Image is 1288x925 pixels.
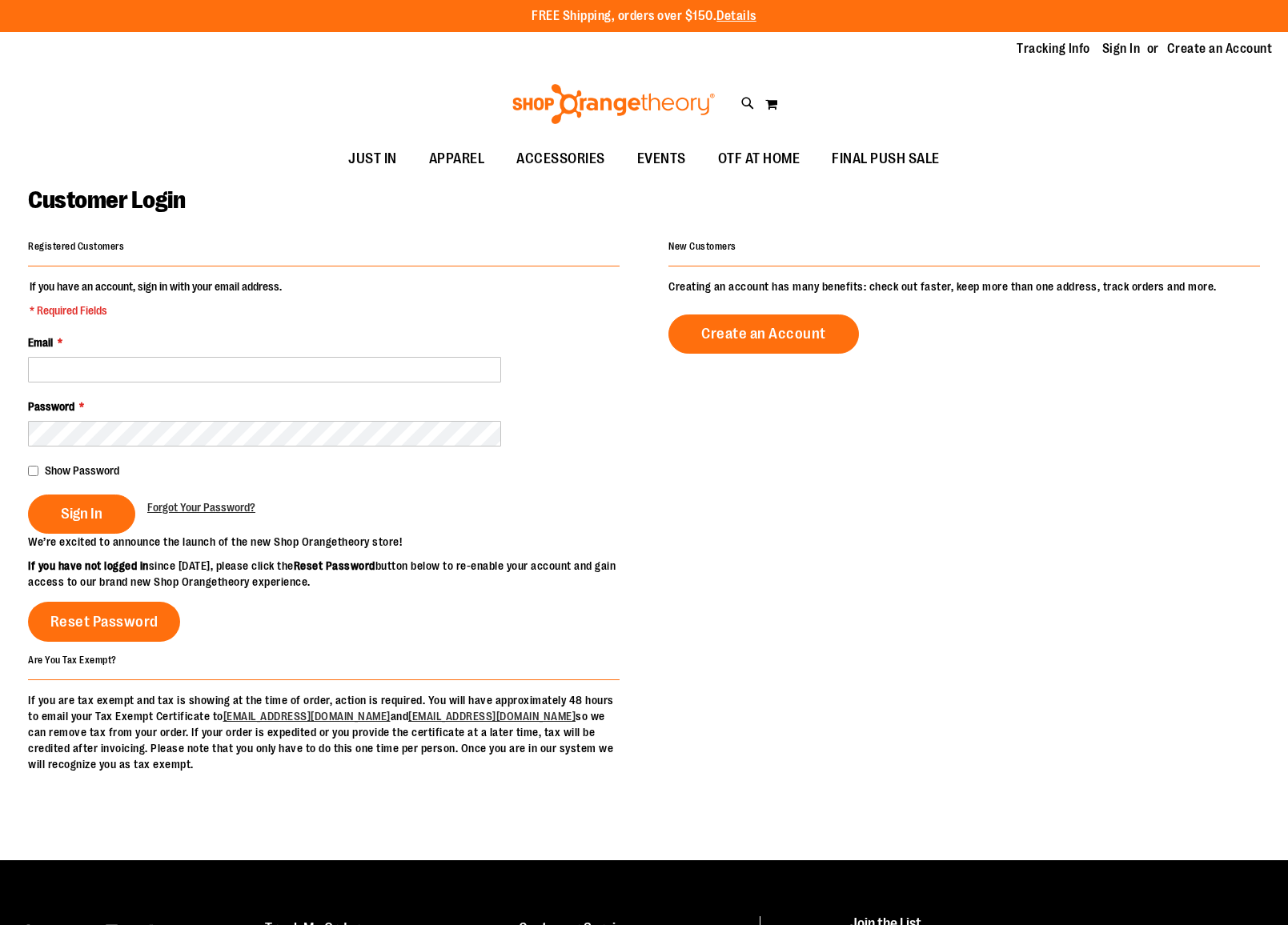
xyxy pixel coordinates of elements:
[716,9,756,23] a: Details
[28,559,149,572] strong: If you have not logged in
[28,654,117,665] strong: Are You Tax Exempt?
[429,141,485,177] span: APPAREL
[701,325,826,342] span: Create an Account
[500,141,621,178] a: ACCESSORIES
[1102,40,1141,58] a: Sign In
[668,278,1260,294] p: Creating an account has many benefits: check out faster, keep more than one address, track orders...
[28,534,644,550] p: We’re excited to announce the launch of the new Shop Orangetheory store!
[28,602,180,642] a: Reset Password
[332,141,413,178] a: JUST IN
[28,495,135,534] button: Sign In
[30,302,282,318] span: * Required Fields
[294,559,375,572] strong: Reset Password
[28,336,53,349] span: Email
[1167,40,1273,58] a: Create an Account
[621,141,702,178] a: EVENTS
[45,464,119,477] span: Show Password
[816,141,956,178] a: FINAL PUSH SALE
[348,141,397,177] span: JUST IN
[668,314,859,354] a: Create an Account
[28,558,644,590] p: since [DATE], please click the button below to re-enable your account and gain access to our bran...
[637,141,686,177] span: EVENTS
[668,241,736,252] strong: New Customers
[28,400,74,413] span: Password
[223,710,391,723] a: [EMAIL_ADDRESS][DOMAIN_NAME]
[50,613,158,631] span: Reset Password
[28,186,185,214] span: Customer Login
[147,499,255,515] a: Forgot Your Password?
[832,141,940,177] span: FINAL PUSH SALE
[413,141,501,178] a: APPAREL
[516,141,605,177] span: ACCESSORIES
[28,241,124,252] strong: Registered Customers
[61,505,102,523] span: Sign In
[408,710,576,723] a: [EMAIL_ADDRESS][DOMAIN_NAME]
[510,84,717,124] img: Shop Orangetheory
[28,278,283,318] legend: If you have an account, sign in with your email address.
[147,501,255,514] span: Forgot Your Password?
[1017,40,1090,58] a: Tracking Info
[532,7,756,26] p: FREE Shipping, orders over $150.
[718,141,800,177] span: OTF AT HOME
[28,692,620,772] p: If you are tax exempt and tax is showing at the time of order, action is required. You will have ...
[702,141,817,178] a: OTF AT HOME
